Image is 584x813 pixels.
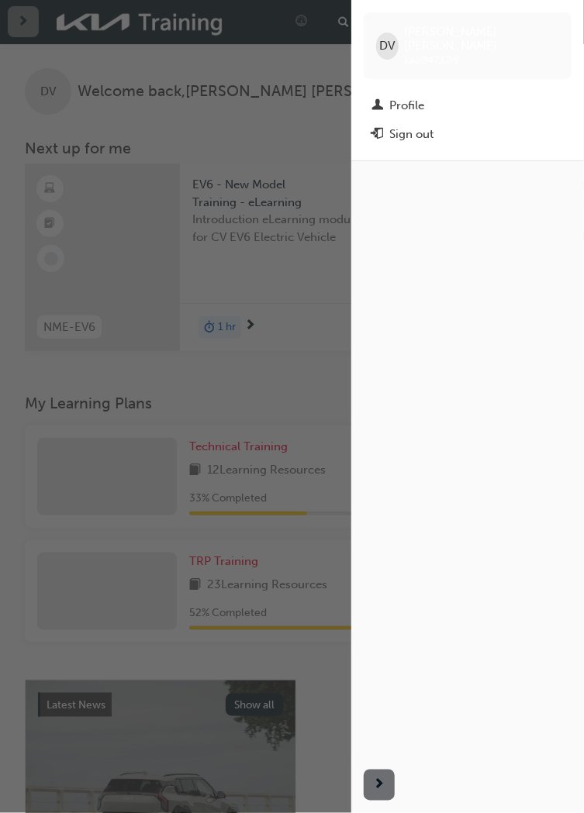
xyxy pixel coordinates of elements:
[405,25,559,53] span: [PERSON_NAME] [PERSON_NAME]
[364,91,572,120] a: Profile
[374,776,385,795] span: next-icon
[389,126,434,143] div: Sign out
[371,99,383,113] span: man-icon
[389,97,424,115] div: Profile
[379,37,395,55] span: DV
[364,120,572,149] button: Sign out
[405,53,460,67] span: kau84737l9
[371,128,383,142] span: exit-icon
